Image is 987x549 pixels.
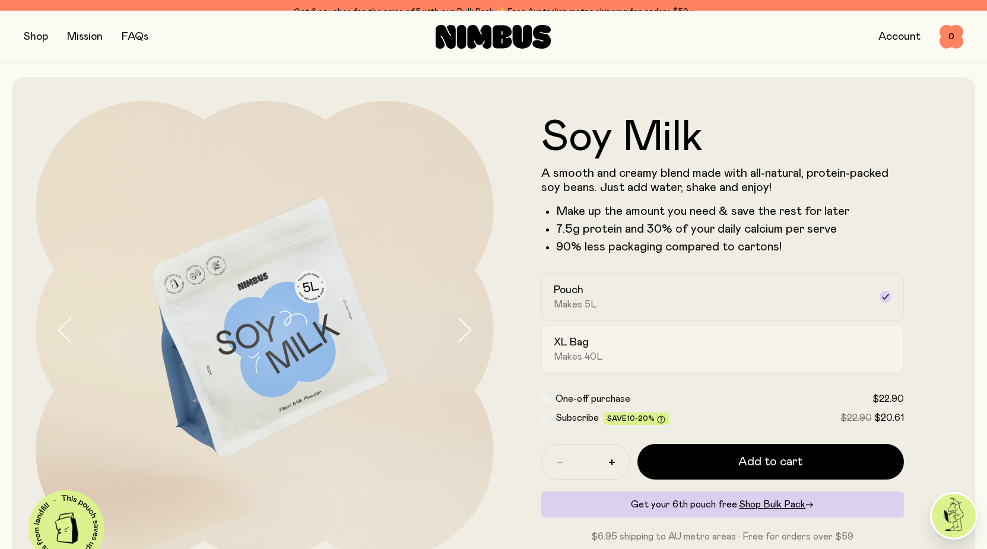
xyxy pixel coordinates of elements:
[541,491,905,518] div: Get your 6th pouch free.
[556,204,905,218] li: Make up the amount you need & save the rest for later
[24,5,963,19] div: Get 6 pouches for the price of 5 with our Bulk Pack ✨ Free Australian metro shipping for orders $59+
[67,31,103,42] a: Mission
[556,413,599,423] span: Subscribe
[840,413,872,423] span: $22.90
[122,31,148,42] a: FAQs
[738,453,802,470] span: Add to cart
[554,335,589,350] h2: XL Bag
[607,415,665,424] span: Save
[554,283,583,297] h2: Pouch
[940,25,963,49] button: 0
[556,240,905,254] p: 90% less packaging compared to cartons!
[541,166,905,195] p: A smooth and creamy blend made with all-natural, protein-packed soy beans. Just add water, shake ...
[554,299,597,310] span: Makes 5L
[739,500,814,509] a: Shop Bulk Pack→
[739,500,805,509] span: Shop Bulk Pack
[878,31,921,42] a: Account
[541,116,905,159] h1: Soy Milk
[932,494,976,538] img: agent
[541,529,905,544] p: $6.95 shipping to AU metro areas · Free for orders over $59
[554,351,603,363] span: Makes 40L
[874,413,904,423] span: $20.61
[637,444,905,480] button: Add to cart
[556,394,630,404] span: One-off purchase
[872,394,904,404] span: $22.90
[627,415,655,422] span: 10-20%
[556,222,905,236] li: 7.5g protein and 30% of your daily calcium per serve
